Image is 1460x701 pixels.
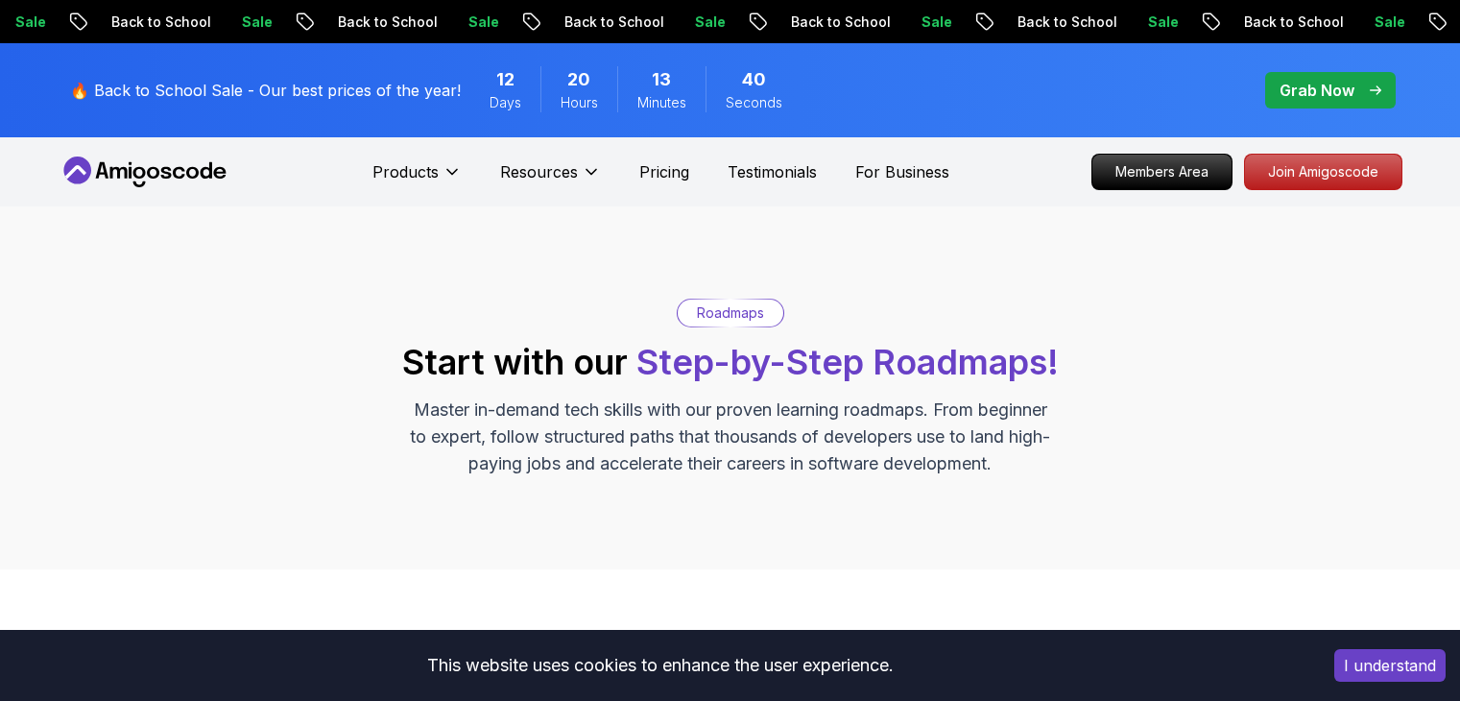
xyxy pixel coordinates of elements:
[561,93,598,112] span: Hours
[742,66,766,93] span: 40 Seconds
[1091,154,1233,190] a: Members Area
[500,160,578,183] p: Resources
[652,66,671,93] span: 13 Minutes
[81,12,211,32] p: Back to School
[408,397,1053,477] p: Master in-demand tech skills with our proven learning roadmaps. From beginner to expert, follow s...
[490,93,521,112] span: Days
[1117,12,1179,32] p: Sale
[307,12,438,32] p: Back to School
[697,303,764,323] p: Roadmaps
[760,12,891,32] p: Back to School
[1334,649,1446,682] button: Accept cookies
[1344,12,1405,32] p: Sale
[372,160,462,199] button: Products
[891,12,952,32] p: Sale
[1092,155,1232,189] p: Members Area
[438,12,499,32] p: Sale
[1213,12,1344,32] p: Back to School
[639,160,689,183] a: Pricing
[372,160,439,183] p: Products
[636,341,1059,383] span: Step-by-Step Roadmaps!
[664,12,726,32] p: Sale
[728,160,817,183] a: Testimonials
[726,93,782,112] span: Seconds
[211,12,273,32] p: Sale
[637,93,686,112] span: Minutes
[855,160,949,183] a: For Business
[14,644,1305,687] div: This website uses cookies to enhance the user experience.
[70,79,461,102] p: 🔥 Back to School Sale - Our best prices of the year!
[1280,79,1354,102] p: Grab Now
[1244,154,1402,190] a: Join Amigoscode
[987,12,1117,32] p: Back to School
[496,66,515,93] span: 12 Days
[567,66,590,93] span: 20 Hours
[500,160,601,199] button: Resources
[1245,155,1401,189] p: Join Amigoscode
[534,12,664,32] p: Back to School
[402,343,1059,381] h2: Start with our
